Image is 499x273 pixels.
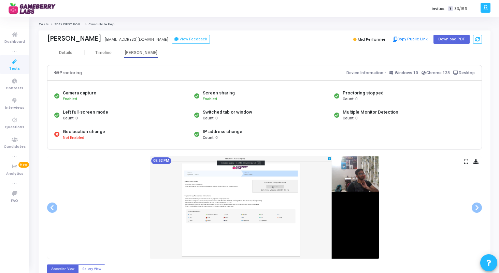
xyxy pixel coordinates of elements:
span: Count: 0 [343,96,357,102]
span: FAQ [11,198,18,204]
a: SDE2 FIRST ROUND Aug/Sep [54,22,100,26]
button: View Feedback [172,35,210,44]
button: Download PDF [433,35,470,44]
span: Count: 0 [203,116,217,121]
div: [PERSON_NAME] [47,35,101,42]
span: Count: 0 [343,116,357,121]
span: Desktop [459,70,475,75]
div: Proctoring stopped [343,90,384,96]
div: [EMAIL_ADDRESS][DOMAIN_NAME] [105,37,168,42]
span: Count: 0 [203,135,217,141]
span: Enabled [63,97,77,101]
div: Proctoring [54,69,82,77]
span: Count: 0 [63,116,77,121]
div: [PERSON_NAME] [122,50,160,55]
nav: breadcrumb [39,22,490,27]
img: logo [9,2,60,15]
span: Windows 10 [395,70,418,75]
div: Switched tab or window [203,109,252,116]
span: Tests [9,66,20,72]
span: Interviews [5,105,24,111]
button: Copy Public Link [391,34,430,44]
span: Contests [6,86,23,91]
span: Mid Performer [358,37,385,42]
span: Chrome 138 [426,70,450,75]
div: Details [59,50,72,55]
img: screenshot-1755789774459.jpeg [150,156,379,259]
span: New [18,162,29,168]
div: Camera capture [63,90,96,96]
div: Screen sharing [203,90,235,96]
div: Device Information:- [346,69,475,77]
div: Left full-screen mode [63,109,108,116]
div: Multiple Monitor Detection [343,109,398,116]
span: 33/166 [454,6,467,12]
div: IP address change [203,128,242,135]
span: Dashboard [4,39,25,45]
span: Not Enabled [63,135,84,141]
label: Invites: [432,6,445,12]
span: Analytics [6,171,23,177]
a: Tests [39,22,49,26]
mat-chip: 08:52 PM [151,157,171,164]
span: Enabled [203,97,217,101]
div: Geolocation change [63,128,105,135]
span: T [448,6,453,11]
span: Candidate Report [88,22,120,26]
span: Candidates [4,144,26,150]
div: Timeline [95,50,112,55]
span: Questions [5,125,24,130]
